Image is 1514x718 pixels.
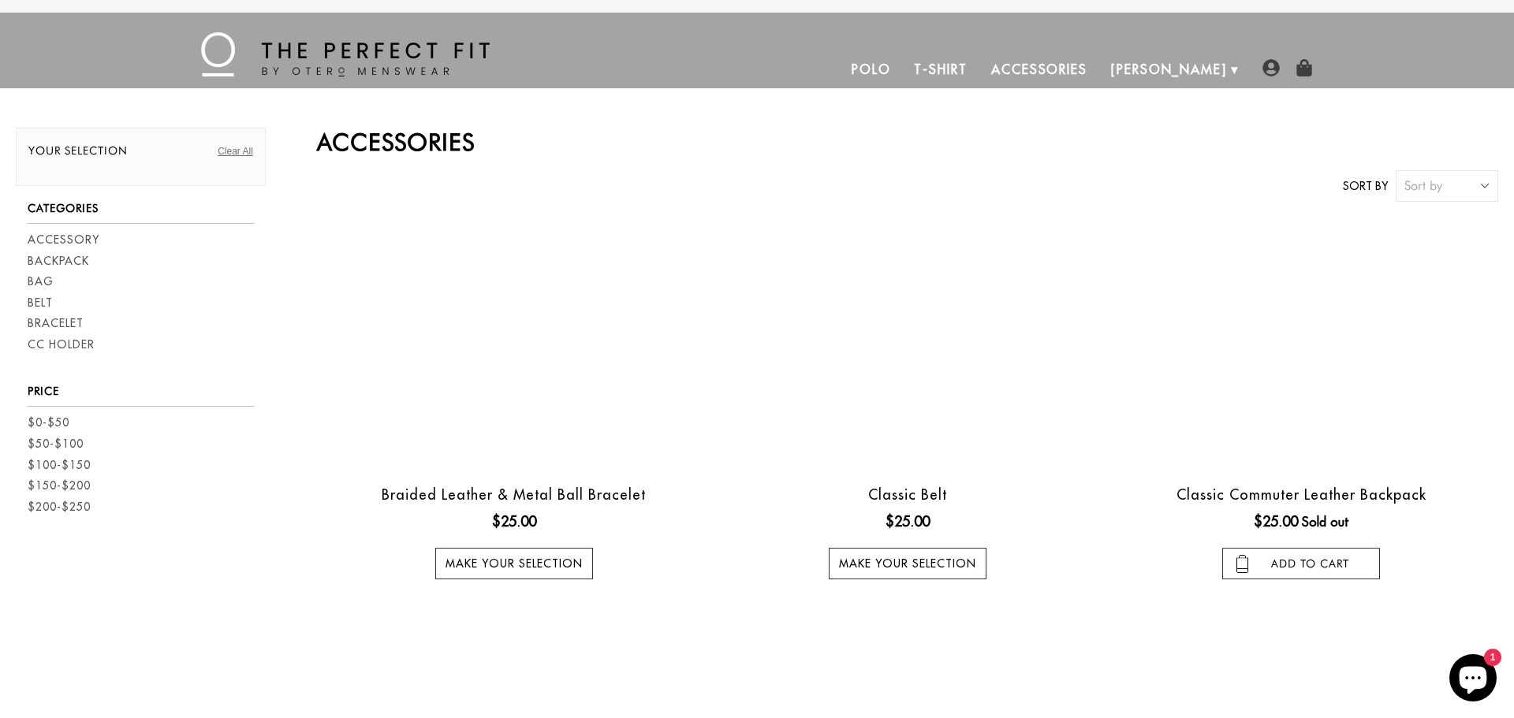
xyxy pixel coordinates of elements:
inbox-online-store-chat: Shopify online store chat [1445,654,1501,705]
h2: Accessories [317,128,1498,156]
label: Sort by [1343,178,1388,195]
a: Bracelet [28,315,84,332]
img: shopping-bag-icon.png [1296,59,1313,76]
input: add to cart [1222,548,1380,579]
a: Make your selection [435,548,593,579]
h3: Price [28,385,254,407]
a: Classic Belt [868,485,947,504]
a: Polo [840,50,903,88]
a: $0-$50 [28,415,69,431]
a: Belt [28,295,53,311]
a: Accessories [979,50,1099,88]
a: Make your selection [829,548,986,579]
ins: $25.00 [1254,511,1298,532]
a: Braided Leather & Metal Ball Bracelet [382,485,646,504]
a: otero menswear classic black leather belt [714,226,1100,463]
a: leather backpack [1109,226,1494,463]
h3: Categories [28,202,254,224]
a: Clear All [218,144,253,158]
h2: Your selection [28,144,253,166]
a: Backpack [28,253,89,270]
img: The Perfect Fit - by Otero Menswear - Logo [201,32,490,76]
a: $150-$200 [28,478,91,494]
a: black braided leather bracelet [321,226,707,463]
a: [PERSON_NAME] [1099,50,1239,88]
span: Sold out [1302,514,1348,530]
a: $50-$100 [28,436,84,452]
a: Bag [28,273,54,290]
ins: $25.00 [886,511,930,532]
a: T-Shirt [902,50,979,88]
a: CC Holder [28,337,95,353]
a: $100-$150 [28,457,91,474]
a: Classic Commuter Leather Backpack [1177,485,1426,504]
a: Accessory [28,232,99,248]
a: $200-$250 [28,499,91,515]
img: user-account-icon.png [1262,59,1280,76]
ins: $25.00 [492,511,536,532]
